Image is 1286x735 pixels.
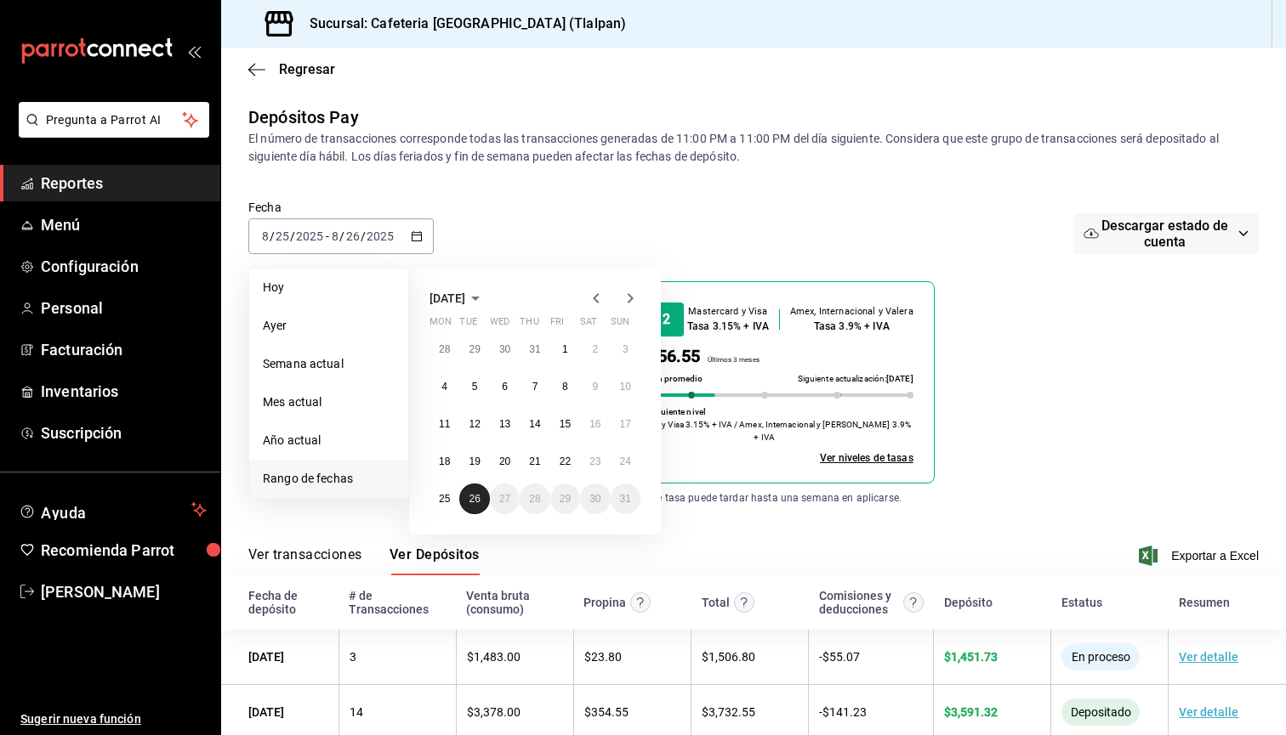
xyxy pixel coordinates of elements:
abbr: August 4, 2025 [441,381,447,393]
button: August 24, 2025 [611,446,640,477]
h3: Sucursal: Cafeteria [GEOGRAPHIC_DATA] (Tlalpan) [296,14,626,34]
label: Fecha [248,201,434,213]
abbr: July 29, 2025 [469,343,480,355]
span: [DATE] [886,374,913,383]
div: El monto ha sido enviado a tu cuenta bancaria. Puede tardar en verse reflejado, según la entidad ... [1061,698,1140,726]
span: Año actual [263,432,395,449]
abbr: August 31, 2025 [620,493,631,505]
span: $ 1,483.00 [467,650,521,664]
span: Mes actual [263,393,395,411]
abbr: Sunday [611,316,629,334]
abbr: Wednesday [490,316,509,334]
abbr: July 31, 2025 [529,343,540,355]
button: August 9, 2025 [580,371,610,402]
abbr: August 25, 2025 [439,493,450,505]
abbr: August 27, 2025 [499,493,510,505]
button: Exportar a Excel [1142,546,1259,566]
span: Descargar estado de cuenta [1099,218,1232,250]
div: Total [702,596,730,609]
p: Mastercard y Visa 3.15% + IVA / Amex, Internacional y [PERSON_NAME] 3.9% + IVA [616,418,913,444]
button: August 21, 2025 [520,446,549,477]
button: August 8, 2025 [550,371,580,402]
button: August 20, 2025 [490,446,520,477]
button: August 14, 2025 [520,409,549,439]
span: $ 3,591.32 [944,705,998,719]
span: Inventarios [41,380,207,403]
p: Últimos 3 meses [701,355,760,369]
td: 3 [339,630,456,685]
div: Tasa 3.9% + IVA [790,319,913,334]
div: El número de transacciones corresponde todas las transacciones generadas de 11:00 PM a 11:00 PM d... [248,130,1259,166]
span: Configuración [41,255,207,278]
span: Depositado [1064,705,1138,719]
button: July 31, 2025 [520,334,549,365]
abbr: July 30, 2025 [499,343,510,355]
a: Pregunta a Parrot AI [12,123,209,141]
abbr: August 10, 2025 [620,381,631,393]
div: * El cambio de tasa puede tardar hasta una semana en aplicarse. [567,463,1086,506]
span: Ayer [263,317,395,335]
svg: Contempla comisión de ventas y propinas, IVA, cancelaciones y devoluciones. [903,592,924,613]
abbr: August 6, 2025 [502,381,508,393]
button: August 5, 2025 [459,371,489,402]
button: Regresar [248,61,335,77]
div: Depósito [944,596,993,609]
abbr: August 24, 2025 [620,455,631,467]
div: Resumen [1179,596,1230,609]
span: $ 3,378.00 [467,705,521,719]
button: Ver Depósitos [390,546,480,575]
abbr: Thursday [520,316,538,334]
span: $ 23.80 [584,650,622,664]
abbr: August 7, 2025 [532,381,538,393]
div: Amex, Internacional y Valera [790,305,913,319]
span: Menú [41,213,207,236]
p: Siguiente actualización: [798,372,913,385]
span: [DATE] [430,291,465,305]
abbr: August 13, 2025 [499,418,510,430]
button: August 28, 2025 [520,483,549,514]
button: August 16, 2025 [580,409,610,439]
abbr: August 28, 2025 [529,493,540,505]
span: Rango de fechas [263,470,395,488]
button: August 13, 2025 [490,409,520,439]
button: Pregunta a Parrot AI [19,102,209,138]
button: open_drawer_menu [187,44,201,58]
button: July 29, 2025 [459,334,489,365]
span: / [361,229,366,243]
abbr: August 20, 2025 [499,455,510,467]
button: August 29, 2025 [550,483,580,514]
button: August 11, 2025 [430,409,459,439]
div: Comisiones y deducciones [819,589,899,616]
div: Propina [583,596,626,609]
button: August 2, 2025 [580,334,610,365]
button: August 27, 2025 [490,483,520,514]
div: Estatus [1061,596,1102,609]
button: Ver transacciones [248,546,362,575]
input: -- [331,229,339,243]
abbr: August 9, 2025 [592,381,598,393]
button: August 19, 2025 [459,446,489,477]
button: August 17, 2025 [611,409,640,439]
span: Hoy [263,279,395,297]
button: August 4, 2025 [430,371,459,402]
button: Descargar estado de cuenta [1073,213,1259,254]
button: August 7, 2025 [520,371,549,402]
abbr: Friday [550,316,564,334]
abbr: August 15, 2025 [560,418,571,430]
button: August 30, 2025 [580,483,610,514]
abbr: July 28, 2025 [439,343,450,355]
button: July 30, 2025 [490,334,520,365]
svg: Este monto equivale al total de la venta más otros abonos antes de aplicar comisión e IVA. [734,592,754,613]
abbr: Tuesday [459,316,476,334]
abbr: August 14, 2025 [529,418,540,430]
abbr: August 2, 2025 [592,343,598,355]
abbr: August 29, 2025 [560,493,571,505]
div: Tasa 3.15% + IVA [687,319,769,334]
span: $ 1,451.73 [944,650,998,664]
button: August 15, 2025 [550,409,580,439]
abbr: August 11, 2025 [439,418,450,430]
button: August 18, 2025 [430,446,459,477]
span: $ 3,732.55 [702,705,755,719]
abbr: August 22, 2025 [560,455,571,467]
